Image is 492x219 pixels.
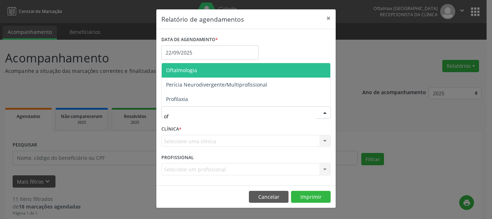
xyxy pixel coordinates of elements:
span: Perícia Neurodivergente/Multiprofissional [166,81,267,88]
button: Imprimir [291,191,331,203]
label: DATA DE AGENDAMENTO [161,34,218,45]
input: Seleciona uma especialidade [164,109,316,123]
label: PROFISSIONAL [161,152,194,163]
span: Profilaxia [166,96,188,102]
span: Oftalmologia [166,67,197,74]
input: Selecione uma data ou intervalo [161,45,259,60]
h5: Relatório de agendamentos [161,14,244,24]
button: Close [321,9,336,27]
button: Cancelar [249,191,289,203]
label: CLÍNICA [161,124,182,135]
